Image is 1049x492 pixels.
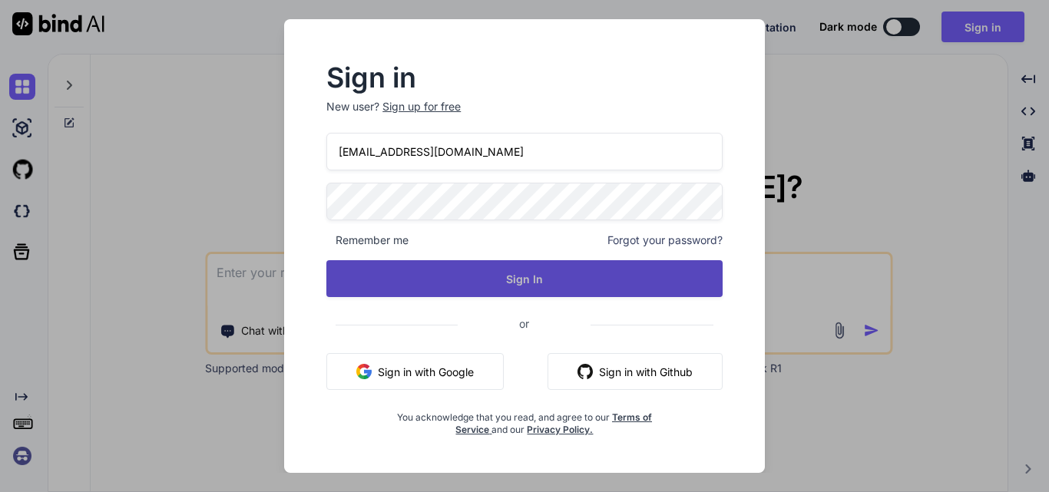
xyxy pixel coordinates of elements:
[326,233,409,248] span: Remember me
[607,233,723,248] span: Forgot your password?
[326,260,723,297] button: Sign In
[392,402,657,436] div: You acknowledge that you read, and agree to our and our
[548,353,723,390] button: Sign in with Github
[458,305,591,342] span: or
[382,99,461,114] div: Sign up for free
[527,424,593,435] a: Privacy Policy.
[326,353,504,390] button: Sign in with Google
[326,133,723,170] input: Login or Email
[326,65,723,90] h2: Sign in
[356,364,372,379] img: google
[455,411,652,435] a: Terms of Service
[326,99,723,133] p: New user?
[577,364,593,379] img: github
